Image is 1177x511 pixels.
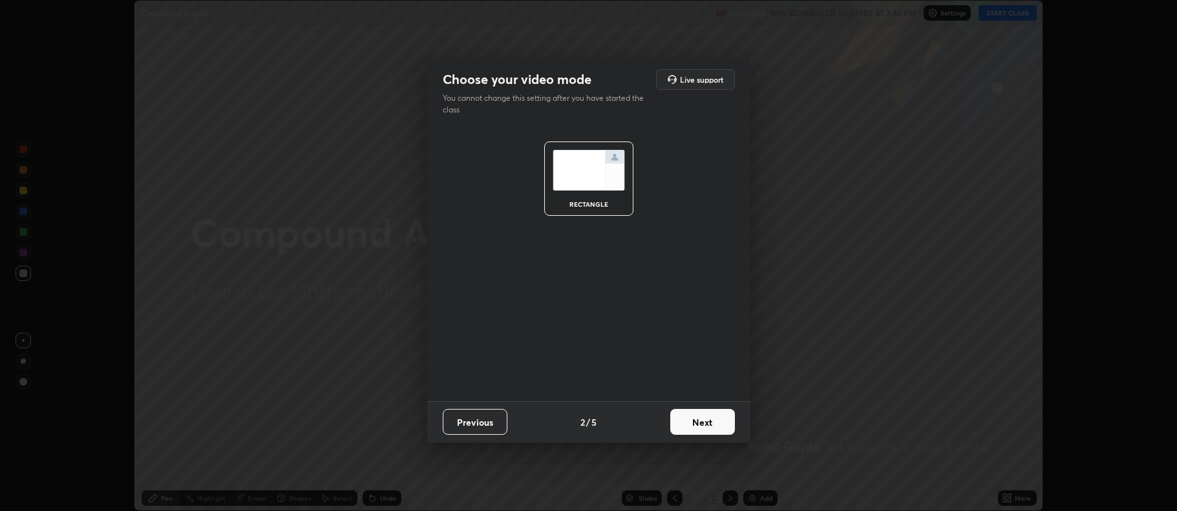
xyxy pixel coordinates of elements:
[553,150,625,191] img: normalScreenIcon.ae25ed63.svg
[443,71,591,88] h2: Choose your video mode
[443,409,507,435] button: Previous
[591,415,597,429] h4: 5
[580,415,585,429] h4: 2
[586,415,590,429] h4: /
[670,409,735,435] button: Next
[563,201,615,207] div: rectangle
[443,92,652,116] p: You cannot change this setting after you have started the class
[680,76,723,83] h5: Live support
